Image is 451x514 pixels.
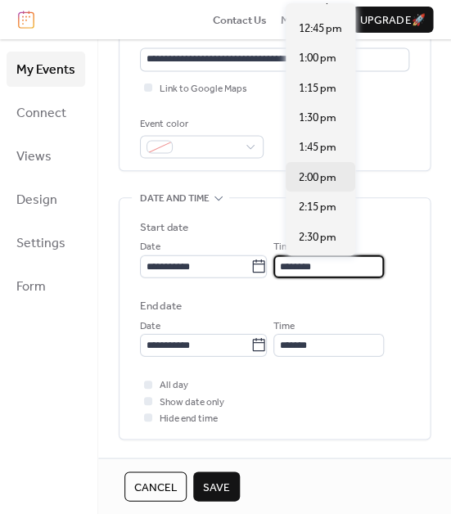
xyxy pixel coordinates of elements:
div: Start date [140,219,188,235]
span: 2:30 pm [299,229,336,246]
span: 2:15 pm [299,199,336,215]
a: Settings [7,225,85,260]
span: Hide end time [160,410,218,426]
button: Save [193,471,240,501]
div: Location [140,29,406,45]
span: 12:45 pm [299,20,342,37]
span: Design [16,187,57,213]
span: 1:30 pm [299,110,336,126]
span: My Events [16,57,75,83]
a: Form [7,268,85,304]
button: Upgrade🚀 [352,7,433,33]
a: Design [7,182,85,217]
span: Date and time [140,191,210,207]
span: Link to Google Maps [160,80,247,97]
span: Contact Us [213,12,267,29]
span: Time [273,318,295,334]
button: Cancel [124,471,187,501]
span: Date [140,238,160,255]
span: Date [140,318,160,334]
span: 1:00 pm [299,50,336,66]
span: My Account [281,12,338,29]
span: 1:45 pm [299,139,336,156]
a: My Events [7,52,85,87]
span: Views [16,144,52,169]
span: Cancel [134,479,177,495]
div: Event color [140,115,260,132]
span: 1:15 pm [299,80,336,97]
span: Time [273,238,295,255]
span: Connect [16,101,66,126]
span: All day [160,376,188,393]
span: Save [203,479,230,495]
span: Form [16,274,46,300]
span: Show date only [160,394,224,410]
img: logo [18,11,34,29]
a: My Account [281,11,338,28]
span: Settings [16,231,65,256]
div: End date [140,297,182,313]
a: Views [7,138,85,174]
a: Contact Us [213,11,267,28]
a: Connect [7,95,85,130]
span: 2:00 pm [299,169,336,186]
span: Upgrade 🚀 [360,12,425,29]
